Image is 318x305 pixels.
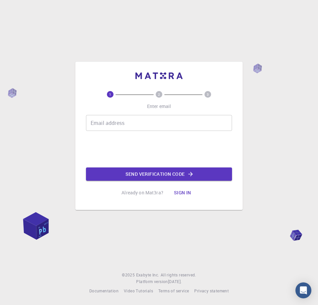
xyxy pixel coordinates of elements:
[168,279,182,284] span: [DATE] .
[124,288,153,294] a: Video Tutorials
[158,92,160,97] text: 2
[158,288,189,293] span: Terms of service
[136,272,159,278] a: Exabyte Inc.
[194,288,229,294] a: Privacy statement
[194,288,229,293] span: Privacy statement
[295,282,311,298] div: Open Intercom Messenger
[147,103,171,110] p: Enter email
[136,272,159,277] span: Exabyte Inc.
[124,288,153,293] span: Video Tutorials
[207,92,209,97] text: 3
[89,288,119,293] span: Documentation
[89,288,119,294] a: Documentation
[109,136,209,162] iframe: reCAPTCHA
[169,186,197,199] button: Sign in
[109,92,111,97] text: 1
[121,189,163,196] p: Already on Mat3ra?
[168,278,182,285] a: [DATE].
[161,272,196,278] span: All rights reserved.
[122,272,136,278] span: © 2025
[158,288,189,294] a: Terms of service
[86,167,232,181] button: Send verification code
[136,278,168,285] span: Platform version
